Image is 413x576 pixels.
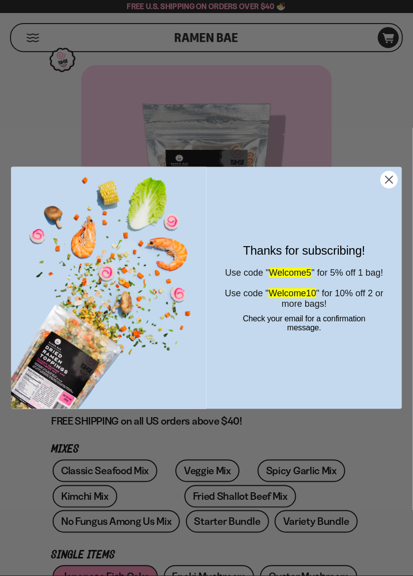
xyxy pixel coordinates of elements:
span: Use code " " for 10% off 2 or more bags! [225,288,383,309]
span: Welcome5 [269,268,312,278]
img: 1bac8d1b-7fe6-4819-a495-e751b70da197.png [11,167,207,409]
span: Welcome10 [269,288,316,298]
span: Thanks for subscribing! [243,244,365,257]
span: Check your email for a confirmation message. [243,314,366,332]
button: Close dialog [380,171,398,188]
span: Use code " " for 5% off 1 bag! [225,268,383,278]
